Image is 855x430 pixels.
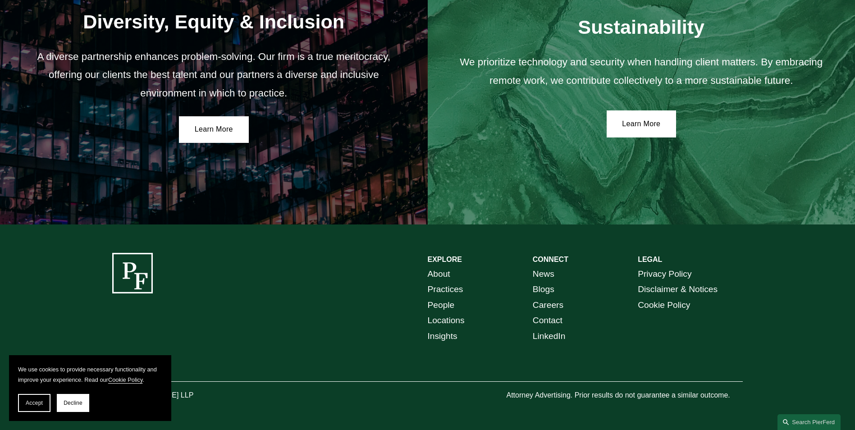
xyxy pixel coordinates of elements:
h2: Diversity, Equity & Inclusion [26,10,402,33]
a: Learn More [607,110,677,137]
p: Attorney Advertising. Prior results do not guarantee a similar outcome. [506,389,743,402]
p: A diverse partnership enhances problem-solving. Our firm is a true meritocracy, offering our clie... [26,48,402,102]
a: Careers [533,297,563,313]
a: Blogs [533,282,554,297]
span: Accept [26,400,43,406]
a: LinkedIn [533,329,566,344]
p: We use cookies to provide necessary functionality and improve your experience. Read our . [18,364,162,385]
button: Accept [18,394,50,412]
button: Decline [57,394,89,412]
a: Cookie Policy [638,297,690,313]
a: Locations [428,313,465,329]
a: Search this site [777,414,841,430]
p: © [PERSON_NAME] LLP [112,389,244,402]
a: News [533,266,554,282]
a: Disclaimer & Notices [638,282,718,297]
a: Cookie Policy [108,376,143,383]
a: Practices [428,282,463,297]
a: Contact [533,313,562,329]
a: Learn More [179,116,249,143]
p: We prioritize technology and security when handling client matters. By embracing remote work, we ... [453,53,829,90]
span: Decline [64,400,82,406]
h2: Sustainability [453,15,829,39]
a: Privacy Policy [638,266,691,282]
section: Cookie banner [9,355,171,421]
strong: CONNECT [533,256,568,263]
a: About [428,266,450,282]
a: Insights [428,329,457,344]
strong: LEGAL [638,256,662,263]
a: People [428,297,455,313]
strong: EXPLORE [428,256,462,263]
